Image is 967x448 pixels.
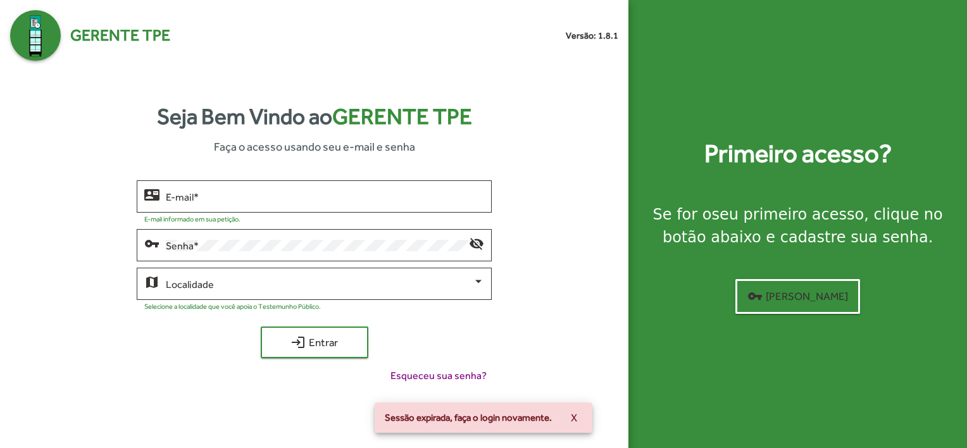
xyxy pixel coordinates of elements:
[332,104,472,129] span: Gerente TPE
[144,235,159,251] mat-icon: vpn_key
[214,138,415,155] span: Faça o acesso usando seu e-mail e senha
[747,285,848,308] span: [PERSON_NAME]
[261,327,368,358] button: Entrar
[10,10,61,61] img: Logo Gerente
[561,406,587,429] button: X
[469,235,484,251] mat-icon: visibility_off
[704,135,892,173] strong: Primeiro acesso?
[566,29,618,42] small: Versão: 1.8.1
[711,206,864,223] strong: seu primeiro acesso
[735,279,860,314] button: [PERSON_NAME]
[385,411,552,424] span: Sessão expirada, faça o login novamente.
[157,100,472,134] strong: Seja Bem Vindo ao
[144,274,159,289] mat-icon: map
[290,335,306,350] mat-icon: login
[644,203,952,249] div: Se for o , clique no botão abaixo e cadastre sua senha.
[747,289,763,304] mat-icon: vpn_key
[70,23,170,47] span: Gerente TPE
[272,331,357,354] span: Entrar
[144,215,240,223] mat-hint: E-mail informado em sua petição.
[144,302,321,310] mat-hint: Selecione a localidade que você apoia o Testemunho Público.
[144,187,159,202] mat-icon: contact_mail
[571,406,577,429] span: X
[390,368,487,383] span: Esqueceu sua senha?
